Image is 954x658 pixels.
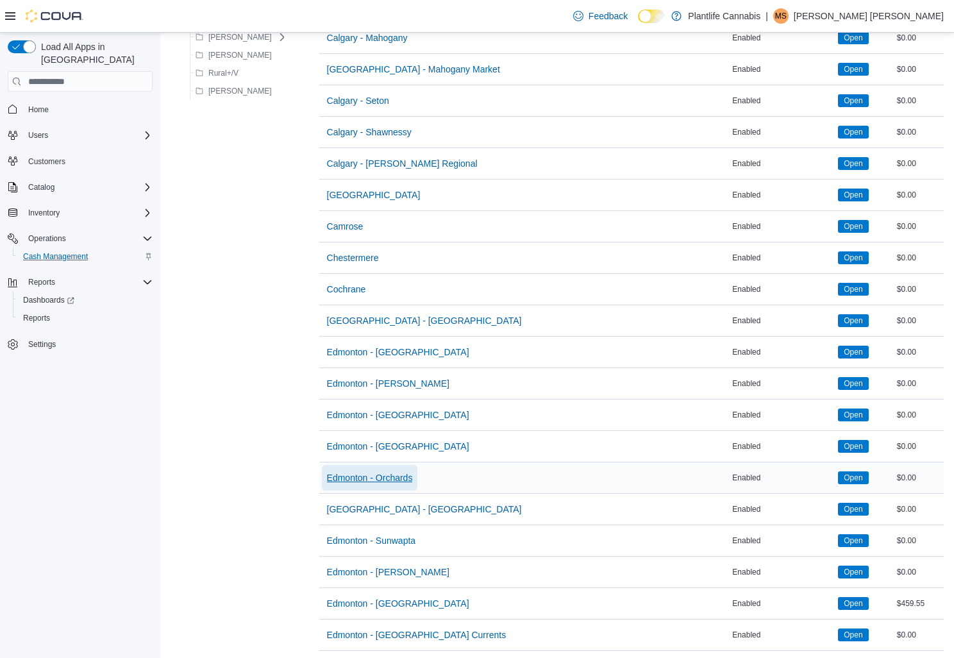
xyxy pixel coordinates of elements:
div: $0.00 [894,219,944,234]
p: [PERSON_NAME] [PERSON_NAME] [794,8,944,24]
div: $0.00 [894,439,944,454]
button: Home [3,99,158,118]
button: Edmonton - [PERSON_NAME] [322,559,455,585]
button: Cash Management [13,248,158,266]
div: $0.00 [894,376,944,391]
div: $0.00 [894,62,944,77]
button: [GEOGRAPHIC_DATA] - Mahogany Market [322,56,505,82]
div: $0.00 [894,124,944,140]
button: Camrose [322,214,369,239]
span: Rural+/V [208,68,238,78]
button: Calgary - Mahogany [322,25,413,51]
a: Cash Management [18,249,93,264]
span: Cash Management [23,251,88,262]
span: Open [844,283,862,295]
span: Open [838,189,868,201]
span: Open [844,346,862,358]
button: Operations [3,230,158,248]
span: Open [844,409,862,421]
button: Chestermere [322,245,384,271]
span: Edmonton - [PERSON_NAME] [327,566,449,578]
button: Edmonton - [GEOGRAPHIC_DATA] [322,434,474,459]
span: [PERSON_NAME] [208,50,272,60]
span: Open [844,158,862,169]
button: Edmonton - [GEOGRAPHIC_DATA] [322,402,474,428]
span: Feedback [589,10,628,22]
span: Open [838,220,868,233]
div: Enabled [730,376,835,391]
a: Settings [23,337,61,352]
span: Open [844,378,862,389]
span: Calgary - [PERSON_NAME] Regional [327,157,478,170]
img: Cova [26,10,83,22]
div: $0.00 [894,30,944,46]
span: Open [844,189,862,201]
span: Home [28,105,49,115]
span: Open [838,597,868,610]
button: Calgary - Shawnessy [322,119,417,145]
div: Enabled [730,124,835,140]
button: Edmonton - Sunwapta [322,528,421,553]
button: Users [3,126,158,144]
span: Catalog [23,180,153,195]
span: Calgary - Shawnessy [327,126,412,139]
button: [GEOGRAPHIC_DATA] - [GEOGRAPHIC_DATA] [322,308,527,333]
span: [GEOGRAPHIC_DATA] [327,189,421,201]
button: Edmonton - [PERSON_NAME] [322,371,455,396]
span: Edmonton - [GEOGRAPHIC_DATA] Currents [327,628,506,641]
span: Customers [23,153,153,169]
div: Enabled [730,156,835,171]
button: Cochrane [322,276,371,302]
div: $0.00 [894,282,944,297]
div: Enabled [730,344,835,360]
div: $0.00 [894,250,944,266]
span: Calgary - Mahogany [327,31,408,44]
span: Inventory [28,208,60,218]
button: Reports [13,309,158,327]
button: Catalog [23,180,60,195]
div: Enabled [730,250,835,266]
span: Open [838,126,868,139]
button: Edmonton - [GEOGRAPHIC_DATA] [322,339,474,365]
span: Open [844,63,862,75]
span: Open [838,31,868,44]
span: Open [844,252,862,264]
button: Edmonton - Orchards [322,465,418,491]
div: $0.00 [894,313,944,328]
button: Edmonton - [GEOGRAPHIC_DATA] Currents [322,622,512,648]
span: Cochrane [327,283,366,296]
button: Edmonton - [GEOGRAPHIC_DATA] [322,591,474,616]
div: $0.00 [894,156,944,171]
span: Open [838,346,868,359]
button: Users [23,128,53,143]
span: Open [838,471,868,484]
span: Open [838,409,868,421]
span: Open [838,251,868,264]
div: Enabled [730,313,835,328]
button: Operations [23,231,71,246]
span: Open [838,314,868,327]
span: Open [844,598,862,609]
span: Edmonton - [GEOGRAPHIC_DATA] [327,597,469,610]
div: $0.00 [894,407,944,423]
span: Cash Management [18,249,153,264]
span: Operations [23,231,153,246]
span: Open [844,566,862,578]
button: Catalog [3,178,158,196]
div: Enabled [730,187,835,203]
div: Enabled [730,407,835,423]
span: Edmonton - [GEOGRAPHIC_DATA] [327,346,469,359]
span: Open [838,440,868,453]
div: Enabled [730,596,835,611]
span: Open [838,94,868,107]
div: Enabled [730,533,835,548]
span: Dashboards [18,292,153,308]
span: Inventory [23,205,153,221]
div: $0.00 [894,344,944,360]
span: [GEOGRAPHIC_DATA] - Mahogany Market [327,63,500,76]
span: Open [838,628,868,641]
button: Settings [3,335,158,353]
div: $0.00 [894,533,944,548]
div: Enabled [730,502,835,517]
